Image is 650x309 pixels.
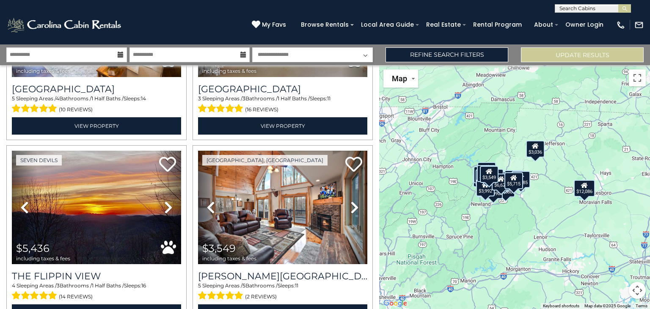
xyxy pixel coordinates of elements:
a: About [530,18,557,31]
a: [GEOGRAPHIC_DATA] [198,83,367,95]
span: 5 [242,282,245,289]
div: $6,629 [492,174,510,190]
img: thumbnail_163281444.jpeg [198,151,367,264]
div: $5,715 [504,172,523,189]
div: $6,028 [477,165,496,182]
div: $3,549 [480,166,499,183]
span: (14 reviews) [59,291,93,302]
span: including taxes & fees [16,256,70,261]
img: phone-regular-white.png [616,20,625,30]
a: Rental Program [469,18,526,31]
span: (10 reviews) [59,104,93,115]
div: Sleeping Areas / Bathrooms / Sleeps: [12,282,181,302]
a: Real Estate [422,18,465,31]
button: Update Results [521,47,644,62]
div: $2,009 [477,162,496,179]
a: Browse Rentals [297,18,353,31]
div: Sleeping Areas / Bathrooms / Sleeps: [198,95,367,115]
div: $3,036 [526,141,545,157]
span: 16 [141,282,146,289]
span: including taxes & fees [202,68,256,74]
button: Keyboard shortcuts [543,303,579,309]
span: 3 [242,95,245,102]
a: View Property [12,117,181,135]
h3: Beech Mountain Vista [12,83,181,95]
h3: Rudolph Resort [198,270,367,282]
img: White-1-2.png [6,17,124,33]
a: The Flippin View [12,270,181,282]
button: Map camera controls [629,282,646,299]
a: [GEOGRAPHIC_DATA] [12,83,181,95]
span: 11 [295,282,298,289]
span: (16 reviews) [245,104,278,115]
span: Map data ©2025 Google [584,303,631,308]
span: 5 [198,282,201,289]
span: 11 [327,95,331,102]
span: (2 reviews) [245,291,277,302]
span: 1 Half Baths / [91,95,124,102]
button: Change map style [383,69,418,88]
span: including taxes & fees [16,68,70,74]
img: mail-regular-white.png [634,20,644,30]
div: $3,992 [476,179,495,196]
div: $5,630 [476,169,494,186]
a: View Property [198,117,367,135]
a: Add to favorites [159,156,176,174]
a: Seven Devils [16,155,62,166]
div: $3,279 [504,170,523,187]
span: Map [392,74,407,83]
span: 1 Half Baths / [278,95,310,102]
a: My Favs [252,20,288,30]
span: $6,228 [16,55,49,67]
span: 1 Half Baths / [92,282,124,289]
span: My Favs [262,20,286,29]
div: $4,776 [474,166,492,183]
span: $3,549 [202,242,236,254]
span: $5,436 [16,242,50,254]
span: 4 [56,95,59,102]
div: Sleeping Areas / Bathrooms / Sleeps: [12,95,181,115]
a: Refine Search Filters [386,47,508,62]
a: [GEOGRAPHIC_DATA], [GEOGRAPHIC_DATA] [202,155,328,166]
div: $12,086 [574,180,595,197]
div: $3,185 [512,171,530,188]
div: Sleeping Areas / Bathrooms / Sleeps: [198,282,367,302]
span: 3 [198,95,201,102]
h3: Chimney Island [198,83,367,95]
a: Open this area in Google Maps (opens a new window) [381,298,409,309]
span: 14 [141,95,146,102]
span: 5 [12,95,15,102]
span: 3 [57,282,60,289]
span: $5,715 [202,55,232,67]
span: including taxes & fees [202,256,256,261]
img: thumbnail_164470808.jpeg [12,151,181,264]
a: Owner Login [561,18,608,31]
a: Add to favorites [345,156,362,174]
a: Local Area Guide [357,18,418,31]
span: 4 [12,282,15,289]
img: Google [381,298,409,309]
a: [PERSON_NAME][GEOGRAPHIC_DATA] [198,270,367,282]
a: Terms (opens in new tab) [636,303,647,308]
button: Toggle fullscreen view [629,69,646,86]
